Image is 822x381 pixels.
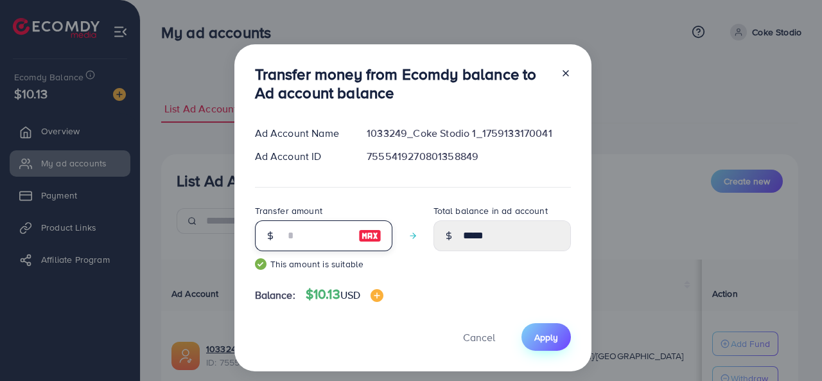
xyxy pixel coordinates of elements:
button: Apply [521,323,571,351]
small: This amount is suitable [255,258,392,270]
img: image [358,228,381,244]
div: Ad Account ID [245,149,357,164]
img: guide [255,258,267,270]
span: Balance: [255,288,295,303]
h4: $10.13 [306,287,383,303]
iframe: Chat [767,323,812,371]
button: Cancel [447,323,511,351]
span: Apply [534,331,558,344]
label: Transfer amount [255,204,322,217]
div: 1033249_Coke Stodio 1_1759133170041 [356,126,581,141]
div: Ad Account Name [245,126,357,141]
img: image [371,289,383,302]
span: USD [340,288,360,302]
div: 7555419270801358849 [356,149,581,164]
label: Total balance in ad account [433,204,548,217]
h3: Transfer money from Ecomdy balance to Ad account balance [255,65,550,102]
span: Cancel [463,330,495,344]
